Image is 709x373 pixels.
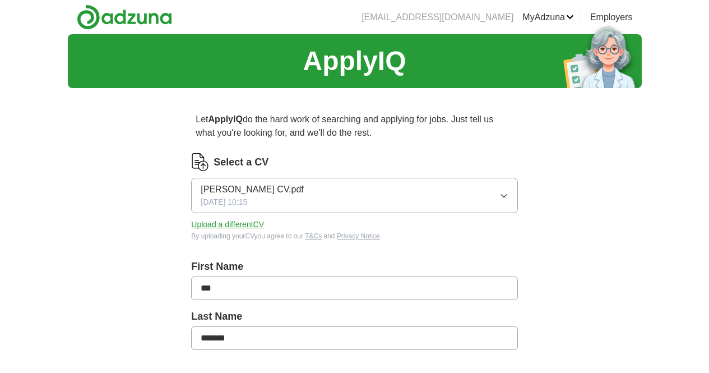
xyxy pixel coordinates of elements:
[214,155,268,170] label: Select a CV
[201,183,303,196] span: [PERSON_NAME] CV.pdf
[337,232,380,240] a: Privacy Notice
[522,11,574,24] a: MyAdzuna
[201,196,247,208] span: [DATE] 10:15
[590,11,633,24] a: Employers
[362,11,513,24] li: [EMAIL_ADDRESS][DOMAIN_NAME]
[305,232,322,240] a: T&Cs
[191,259,517,274] label: First Name
[191,178,517,213] button: [PERSON_NAME] CV.pdf[DATE] 10:15
[191,108,517,144] p: Let do the hard work of searching and applying for jobs. Just tell us what you're looking for, an...
[208,114,243,124] strong: ApplyIQ
[191,153,209,171] img: CV Icon
[191,219,264,231] button: Upload a differentCV
[191,309,517,324] label: Last Name
[77,4,172,30] img: Adzuna logo
[191,231,517,241] div: By uploading your CV you agree to our and .
[303,41,406,81] h1: ApplyIQ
